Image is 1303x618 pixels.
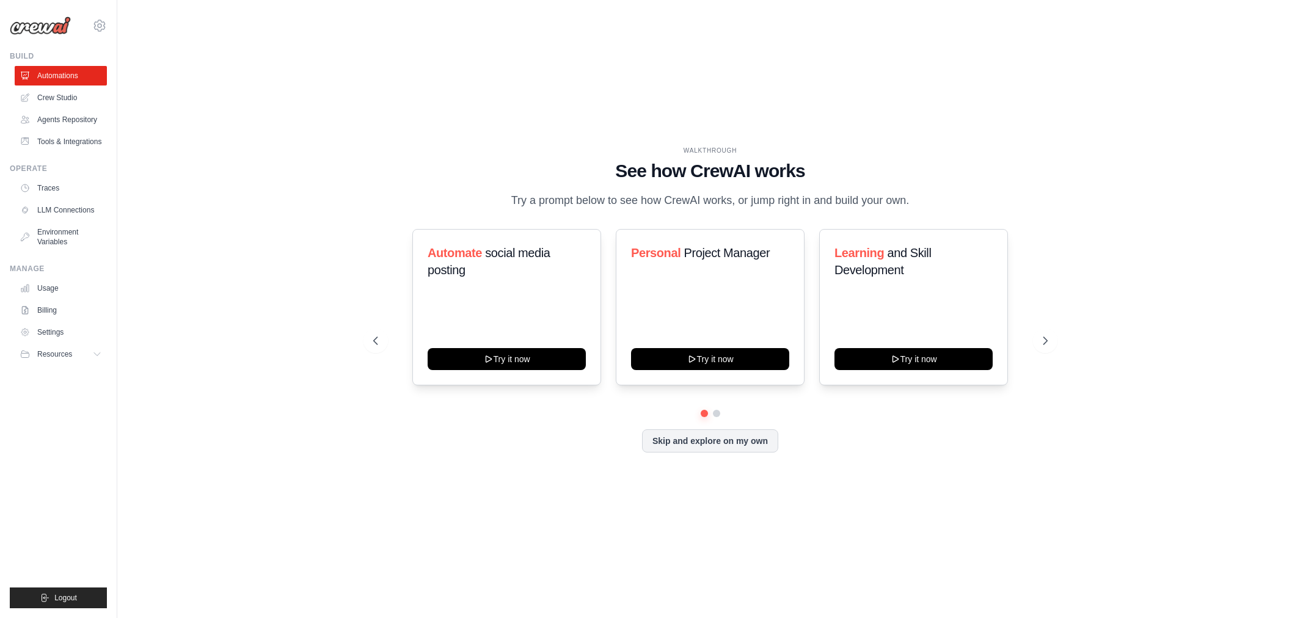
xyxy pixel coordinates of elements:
[373,146,1048,155] div: WALKTHROUGH
[54,593,77,603] span: Logout
[10,264,107,274] div: Manage
[15,222,107,252] a: Environment Variables
[15,344,107,364] button: Resources
[505,192,916,209] p: Try a prompt below to see how CrewAI works, or jump right in and build your own.
[428,246,482,260] span: Automate
[834,348,993,370] button: Try it now
[684,246,770,260] span: Project Manager
[428,348,586,370] button: Try it now
[10,164,107,173] div: Operate
[15,300,107,320] a: Billing
[631,246,681,260] span: Personal
[642,429,778,453] button: Skip and explore on my own
[10,16,71,35] img: Logo
[15,88,107,107] a: Crew Studio
[15,322,107,342] a: Settings
[15,278,107,298] a: Usage
[428,246,550,277] span: social media posting
[10,51,107,61] div: Build
[37,349,72,359] span: Resources
[15,178,107,198] a: Traces
[10,587,107,608] button: Logout
[15,200,107,220] a: LLM Connections
[631,348,789,370] button: Try it now
[834,246,884,260] span: Learning
[373,160,1048,182] h1: See how CrewAI works
[15,110,107,129] a: Agents Repository
[15,132,107,151] a: Tools & Integrations
[15,66,107,85] a: Automations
